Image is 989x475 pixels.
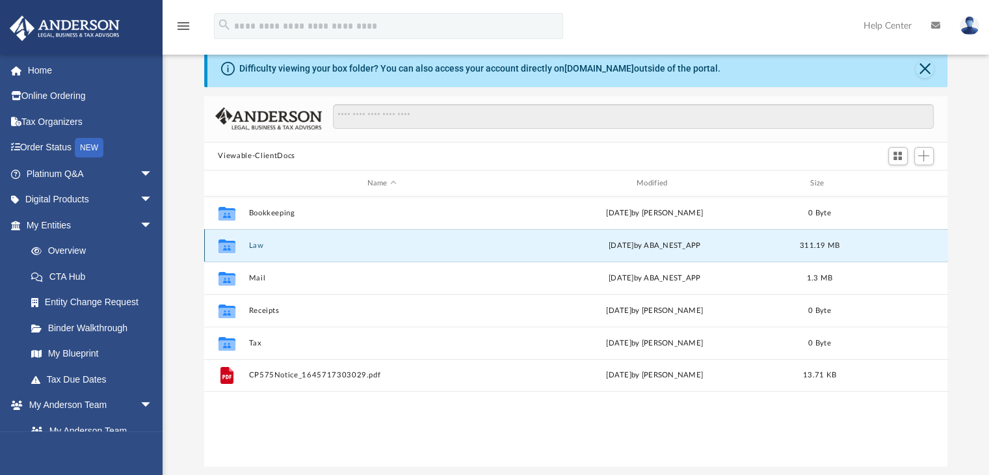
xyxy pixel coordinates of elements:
[248,274,515,282] button: Mail
[521,338,787,349] div: [DATE] by [PERSON_NAME]
[140,212,166,239] span: arrow_drop_down
[521,273,787,284] div: [DATE] by ABA_NEST_APP
[793,178,845,189] div: Size
[333,104,933,129] input: Search files and folders
[521,240,787,252] div: [DATE] by ABA_NEST_APP
[18,290,172,316] a: Entity Change Request
[18,341,166,367] a: My Blueprint
[18,315,172,341] a: Binder Walkthrough
[960,16,979,35] img: User Pic
[802,372,836,379] span: 13.71 KB
[75,138,103,157] div: NEW
[799,242,839,249] span: 311.19 MB
[9,212,172,238] a: My Entitiesarrow_drop_down
[176,25,191,34] a: menu
[914,147,934,165] button: Add
[209,178,242,189] div: id
[9,109,172,135] a: Tax Organizers
[239,62,720,75] div: Difficulty viewing your box folder? You can also access your account directly on outside of the p...
[9,135,172,161] a: Order StatusNEW
[521,370,787,382] div: [DATE] by [PERSON_NAME]
[521,305,787,317] div: [DATE] by [PERSON_NAME]
[18,418,159,444] a: My Anderson Team
[217,18,231,32] i: search
[564,63,634,74] a: [DOMAIN_NAME]
[140,392,166,419] span: arrow_drop_down
[808,307,831,314] span: 0 Byte
[521,208,787,219] div: [DATE] by [PERSON_NAME]
[248,372,515,380] button: CP575Notice_1645717303029.pdf
[808,340,831,347] span: 0 Byte
[204,197,948,466] div: grid
[176,18,191,34] i: menu
[9,161,172,187] a: Platinum Q&Aarrow_drop_down
[140,161,166,187] span: arrow_drop_down
[248,209,515,217] button: Bookkeeping
[248,306,515,315] button: Receipts
[18,238,172,264] a: Overview
[9,392,166,418] a: My Anderson Teamarrow_drop_down
[248,178,515,189] div: Name
[248,339,515,347] button: Tax
[218,150,295,162] button: Viewable-ClientDocs
[888,147,908,165] button: Switch to Grid View
[916,60,934,78] button: Close
[806,275,832,282] span: 1.3 MB
[851,178,942,189] div: id
[18,264,172,290] a: CTA Hub
[9,57,172,83] a: Home
[9,187,172,213] a: Digital Productsarrow_drop_down
[140,187,166,213] span: arrow_drop_down
[9,83,172,109] a: Online Ordering
[521,178,788,189] div: Modified
[808,210,831,217] span: 0 Byte
[6,16,124,41] img: Anderson Advisors Platinum Portal
[248,241,515,250] button: Law
[18,366,172,392] a: Tax Due Dates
